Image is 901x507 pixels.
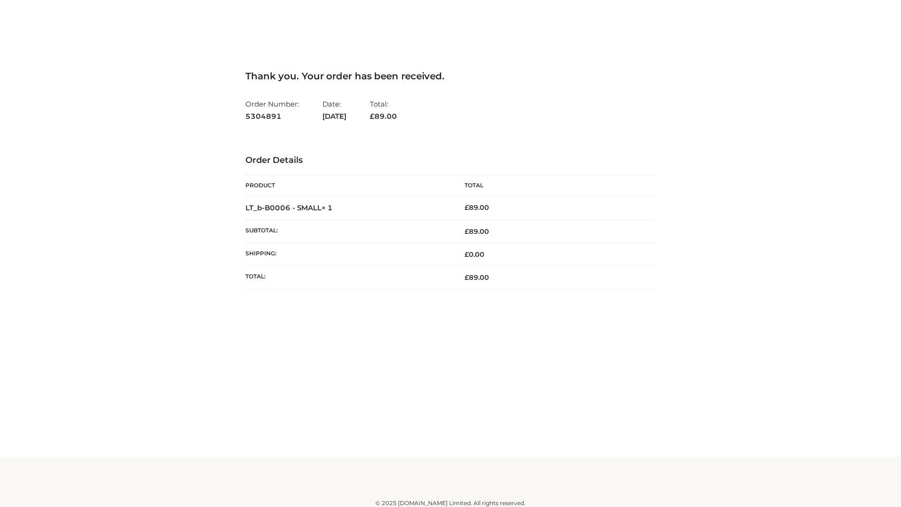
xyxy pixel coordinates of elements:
[245,266,450,289] th: Total:
[245,70,656,82] h3: Thank you. Your order has been received.
[465,273,469,282] span: £
[465,203,469,212] span: £
[370,112,397,121] span: 89.00
[245,175,450,196] th: Product
[370,96,397,124] li: Total:
[450,175,656,196] th: Total
[465,273,489,282] span: 89.00
[322,110,346,123] strong: [DATE]
[245,220,450,243] th: Subtotal:
[465,250,469,259] span: £
[245,203,333,212] strong: LT_b-B0006 - SMALL
[465,227,469,236] span: £
[370,112,374,121] span: £
[245,110,299,123] strong: 5304891
[465,227,489,236] span: 89.00
[245,96,299,124] li: Order Number:
[245,243,450,266] th: Shipping:
[322,96,346,124] li: Date:
[465,203,489,212] bdi: 89.00
[245,155,656,166] h3: Order Details
[465,250,484,259] bdi: 0.00
[321,203,333,212] strong: × 1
